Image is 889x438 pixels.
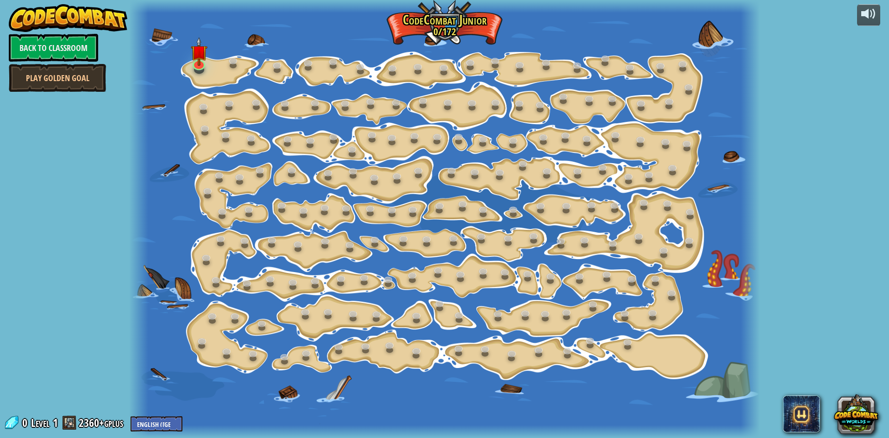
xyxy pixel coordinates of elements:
[9,34,98,62] a: Back to Classroom
[190,37,207,66] img: level-banner-unstarted.png
[9,64,106,92] a: Play Golden Goal
[22,415,30,430] span: 0
[857,4,880,26] button: Adjust volume
[31,415,50,431] span: Level
[53,415,58,430] span: 1
[79,415,126,430] a: 2360+gplus
[9,4,127,32] img: CodeCombat - Learn how to code by playing a game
